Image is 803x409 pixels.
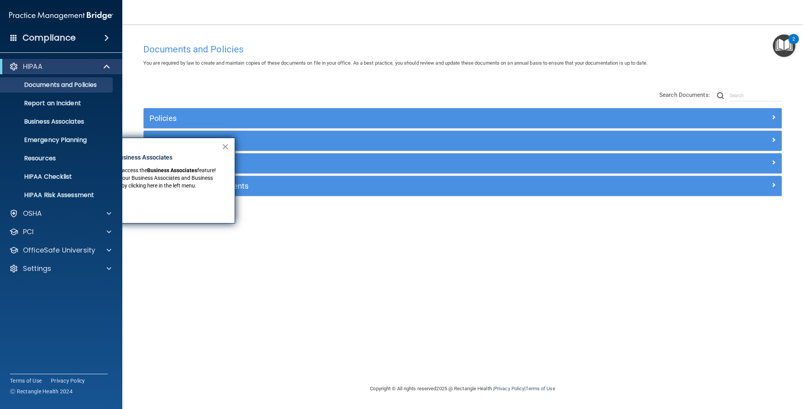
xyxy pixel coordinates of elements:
p: HIPAA Checklist [5,173,109,181]
a: Privacy Policy [51,377,85,385]
a: Privacy Policy [494,386,524,391]
img: PMB logo [9,8,113,23]
h4: Documents and Policies [143,44,782,54]
div: 2 [792,39,795,49]
input: Search [730,90,782,101]
p: Resources [5,155,109,162]
h5: Practice Forms and Logs [149,159,616,168]
iframe: Drift Widget Chat Controller [671,355,794,385]
img: ic-search.3b580494.png [717,92,724,99]
h4: Compliance [23,33,76,43]
p: OfficeSafe University [23,246,95,255]
div: Copyright © All rights reserved 2025 @ Rectangle Health | | [323,376,602,401]
p: OSHA [23,209,42,218]
p: Report an Incident [5,99,109,107]
span: Search Documents: [659,91,710,98]
p: New Location for Business Associates [67,153,221,162]
a: Terms of Use [10,377,42,385]
p: Documents and Policies [5,81,109,89]
h5: Employee Acknowledgments [149,182,616,190]
p: HIPAA Risk Assessment [5,191,109,199]
strong: Business Associates [147,167,197,173]
p: PCI [23,227,34,236]
a: Terms of Use [526,386,555,391]
button: Close [222,140,229,153]
span: Ⓒ Rectangle Health 2024 [10,388,73,395]
p: HIPAA [23,62,42,71]
p: Emergency Planning [5,136,109,144]
p: Settings [23,264,51,273]
h5: Privacy Documents [149,137,616,145]
p: Business Associates [5,118,109,125]
span: You are required by law to create and maintain copies of these documents on file in your office. ... [143,60,647,66]
button: Open Resource Center, 2 new notifications [773,34,795,57]
h5: Policies [149,114,616,122]
span: feature! You can now manage your Business Associates and Business Associate Agreements by clickin... [67,167,217,188]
